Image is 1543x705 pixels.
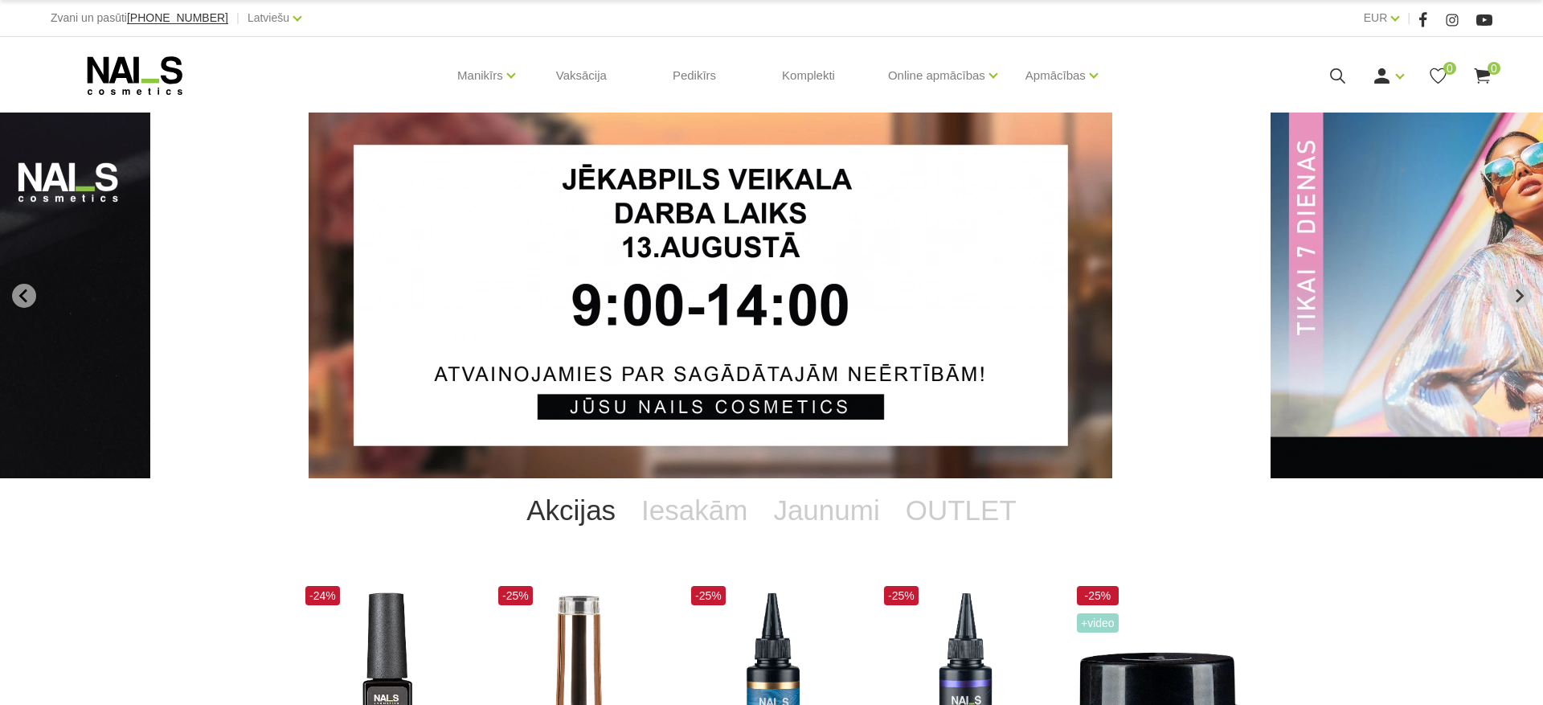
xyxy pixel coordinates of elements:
[543,37,620,114] a: Vaksācija
[514,478,628,543] a: Akcijas
[628,478,760,543] a: Iesakām
[1428,66,1448,86] a: 0
[1488,62,1500,75] span: 0
[1443,62,1456,75] span: 0
[236,8,239,28] span: |
[888,43,985,108] a: Online apmācības
[309,113,1234,478] li: 1 of 12
[884,586,919,605] span: -25%
[457,43,503,108] a: Manikīrs
[1407,8,1410,28] span: |
[1077,586,1119,605] span: -25%
[127,11,228,24] span: [PHONE_NUMBER]
[305,586,340,605] span: -24%
[760,478,892,543] a: Jaunumi
[248,8,289,27] a: Latviešu
[660,37,729,114] a: Pedikīrs
[498,586,533,605] span: -25%
[769,37,848,114] a: Komplekti
[127,12,228,24] a: [PHONE_NUMBER]
[12,284,36,308] button: Go to last slide
[1472,66,1492,86] a: 0
[51,8,228,28] div: Zvani un pasūti
[691,586,726,605] span: -25%
[1025,43,1086,108] a: Apmācības
[1364,8,1388,27] a: EUR
[893,478,1029,543] a: OUTLET
[1507,284,1531,308] button: Next slide
[1077,613,1119,633] span: +Video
